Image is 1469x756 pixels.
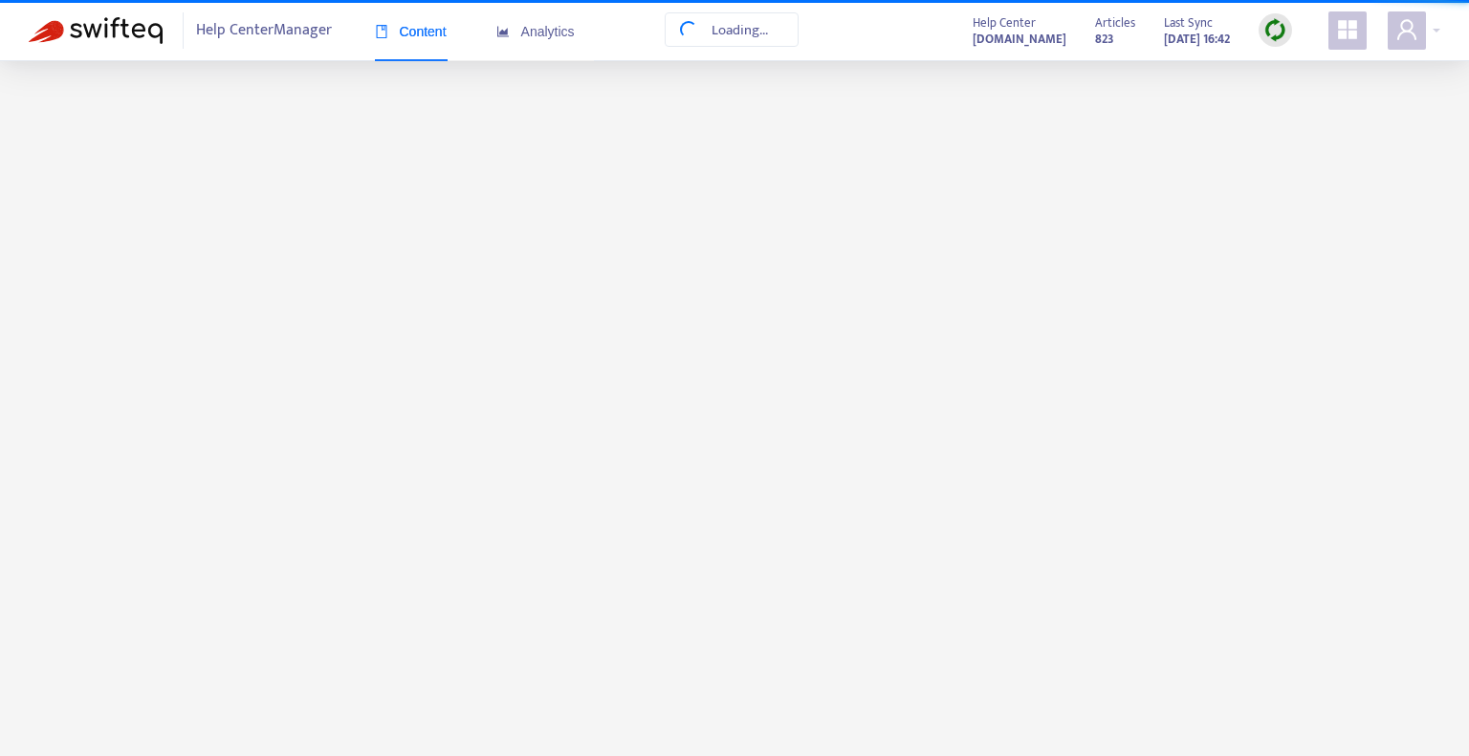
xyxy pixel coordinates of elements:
[973,12,1036,33] span: Help Center
[496,24,575,39] span: Analytics
[29,17,163,44] img: Swifteq
[496,25,510,38] span: area-chart
[375,24,447,39] span: Content
[1164,12,1213,33] span: Last Sync
[1095,12,1135,33] span: Articles
[1095,29,1114,50] strong: 823
[196,12,332,49] span: Help Center Manager
[375,25,388,38] span: book
[1336,18,1359,41] span: appstore
[973,28,1066,50] a: [DOMAIN_NAME]
[973,29,1066,50] strong: [DOMAIN_NAME]
[1395,18,1418,41] span: user
[1263,18,1287,42] img: sync.dc5367851b00ba804db3.png
[1164,29,1230,50] strong: [DATE] 16:42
